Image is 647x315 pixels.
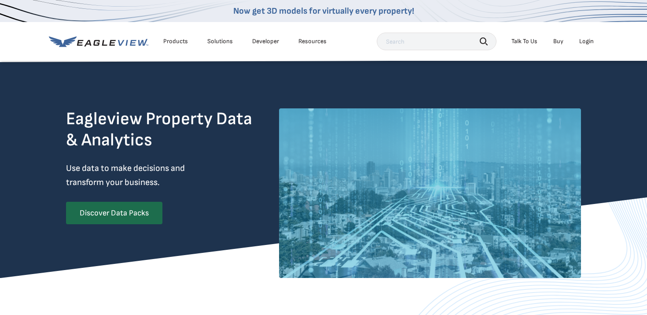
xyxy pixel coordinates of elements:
a: Developer [252,37,279,45]
div: Products [163,37,188,45]
div: Login [579,37,594,45]
a: Discover Data Packs [66,202,162,224]
p: Use data to make decisions and transform your business. [66,161,199,189]
div: Solutions [207,37,233,45]
div: Resources [298,37,327,45]
h2: Eagleview Property Data & Analytics [66,108,259,151]
a: Now get 3D models for virtually every property! [233,6,414,16]
a: Buy [553,37,563,45]
input: Search [377,33,496,50]
div: Talk To Us [511,37,537,45]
